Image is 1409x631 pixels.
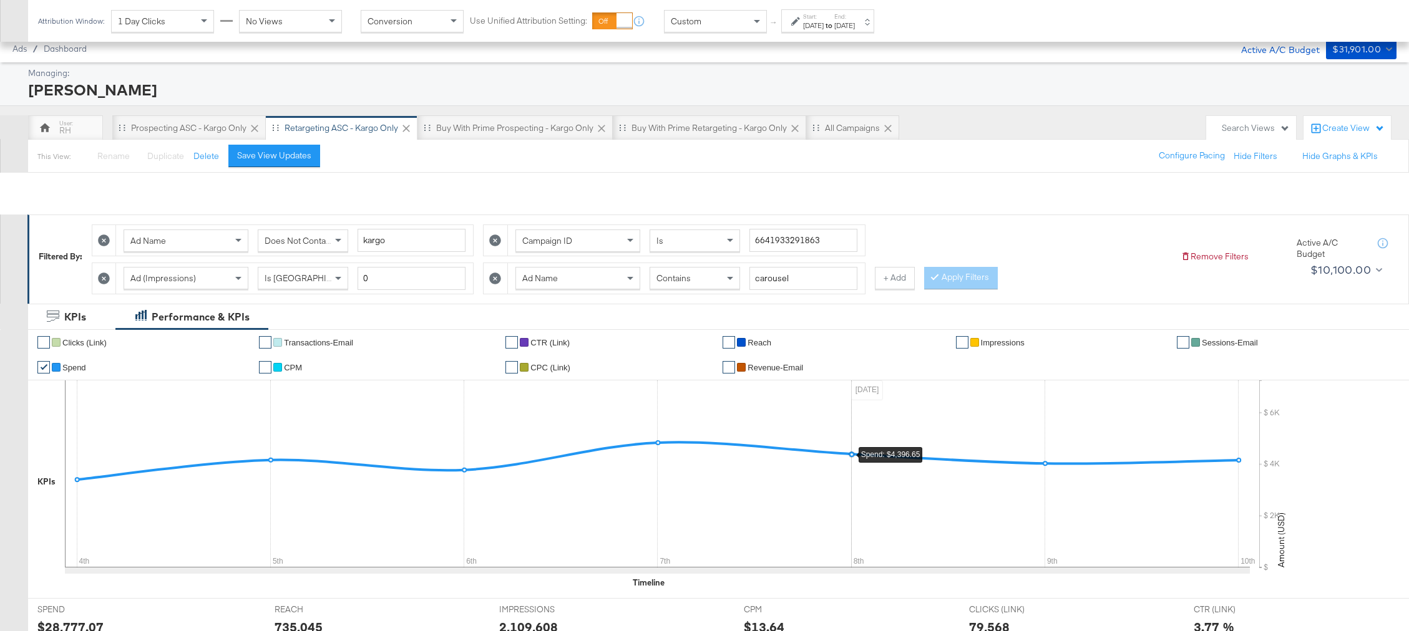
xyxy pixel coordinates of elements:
[130,272,196,284] span: Ad (Impressions)
[97,150,130,161] span: Rename
[37,17,105,26] div: Attribution Window:
[193,150,219,162] button: Delete
[272,124,279,131] div: Drag to reorder tab
[37,604,131,615] span: SPEND
[671,16,701,27] span: Custom
[265,272,360,284] span: Is [GEOGRAPHIC_DATA]
[358,229,466,252] input: Enter a search term
[505,336,518,349] a: ✔
[619,124,626,131] div: Drag to reorder tab
[824,21,834,30] strong: to
[633,577,665,589] div: Timeline
[284,363,302,372] span: CPM
[1275,513,1287,567] text: Amount (USD)
[12,44,27,54] span: Ads
[749,229,857,252] input: Enter a search term
[259,336,271,349] a: ✔
[62,363,86,372] span: Spend
[1326,39,1397,59] button: $31,901.00
[39,251,82,263] div: Filtered By:
[499,604,593,615] span: IMPRESSIONS
[748,338,771,347] span: Reach
[1234,150,1277,162] button: Hide Filters
[259,361,271,373] a: ✔
[1322,122,1385,135] div: Create View
[723,361,735,373] a: ✔
[358,267,466,290] input: Enter a number
[119,124,125,131] div: Drag to reorder tab
[130,235,166,246] span: Ad Name
[44,44,87,54] a: Dashboard
[62,338,107,347] span: Clicks (Link)
[522,272,558,284] span: Ad Name
[285,122,398,134] div: Retargeting ASC - Kargo only
[969,604,1063,615] span: CLICKS (LINK)
[37,361,50,373] a: ✔
[131,122,246,134] div: Prospecting ASC - Kargo only
[59,125,71,137] div: RH
[749,267,857,290] input: Enter a search term
[834,12,855,21] label: End:
[875,267,915,289] button: + Add
[246,16,283,27] span: No Views
[436,122,593,134] div: Buy with Prime Prospecting - Kargo only
[368,16,412,27] span: Conversion
[803,12,824,21] label: Start:
[1332,42,1381,57] div: $31,901.00
[28,67,1393,79] div: Managing:
[265,235,333,246] span: Does Not Contain
[1222,122,1290,134] div: Search Views
[284,338,353,347] span: Transactions-Email
[147,150,184,161] span: Duplicate
[631,122,787,134] div: Buy with Prime Retargeting - Kargo only
[956,336,968,349] a: ✔
[744,604,837,615] span: CPM
[275,604,368,615] span: REACH
[656,272,691,284] span: Contains
[28,79,1393,100] div: [PERSON_NAME]
[530,338,570,347] span: CTR (Link)
[1181,251,1249,263] button: Remove Filters
[27,44,44,54] span: /
[522,235,572,246] span: Campaign ID
[812,124,819,131] div: Drag to reorder tab
[37,152,71,161] div: This View:
[152,310,250,324] div: Performance & KPIs
[1194,604,1287,615] span: CTR (LINK)
[37,476,56,488] div: KPIs
[1305,260,1385,280] button: $10,100.00
[834,21,855,31] div: [DATE]
[723,336,735,349] a: ✔
[825,122,880,134] div: All Campaigns
[803,21,824,31] div: [DATE]
[118,16,165,27] span: 1 Day Clicks
[1297,237,1365,260] div: Active A/C Budget
[1202,338,1258,347] span: Sessions-Email
[1150,145,1234,167] button: Configure Pacing
[1302,150,1378,162] button: Hide Graphs & KPIs
[530,363,570,372] span: CPC (Link)
[1177,336,1189,349] a: ✔
[1310,261,1371,279] div: $10,100.00
[228,145,320,167] button: Save View Updates
[656,235,663,246] span: Is
[237,150,311,161] div: Save View Updates
[64,310,86,324] div: KPIs
[470,15,587,27] label: Use Unified Attribution Setting:
[768,21,780,26] span: ↑
[505,361,518,373] a: ✔
[1228,39,1320,58] div: Active A/C Budget
[37,336,50,349] a: ✔
[981,338,1025,347] span: Impressions
[748,363,803,372] span: Revenue-Email
[424,124,431,131] div: Drag to reorder tab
